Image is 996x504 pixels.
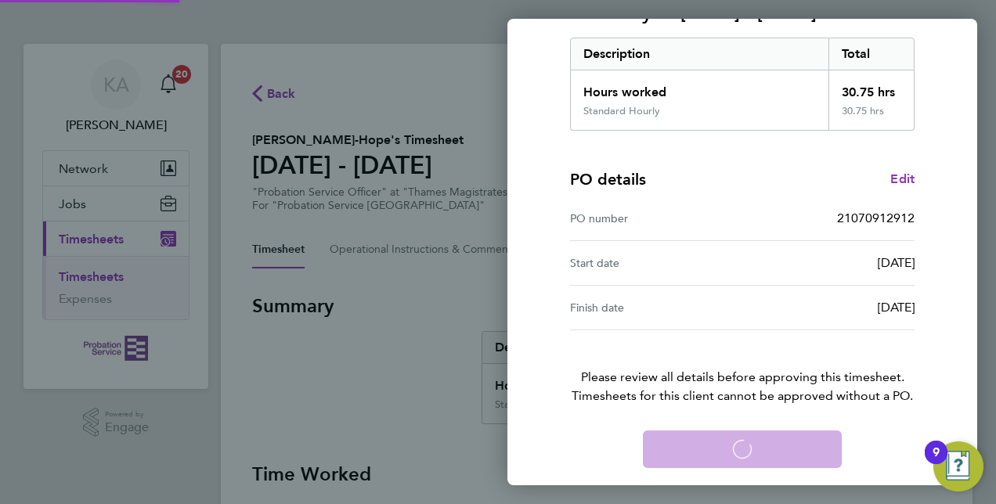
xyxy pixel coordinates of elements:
button: Open Resource Center, 9 new notifications [933,441,983,491]
div: [DATE] [742,254,915,272]
div: 30.75 hrs [828,70,915,105]
div: Total [828,38,915,70]
a: Edit [890,170,915,189]
div: 9 [933,452,940,473]
h4: PO details [570,168,646,190]
div: [DATE] [742,298,915,317]
span: Timesheets for this client cannot be approved without a PO. [551,387,933,405]
div: PO number [570,209,742,228]
div: Description [571,38,828,70]
div: Start date [570,254,742,272]
div: 30.75 hrs [828,105,915,130]
div: Summary of 25 - 31 Aug 2025 [570,38,915,131]
span: Edit [890,171,915,186]
div: Hours worked [571,70,828,105]
p: Please review all details before approving this timesheet. [551,330,933,405]
div: Standard Hourly [583,105,660,117]
div: Finish date [570,298,742,317]
span: 21070912912 [837,211,915,225]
